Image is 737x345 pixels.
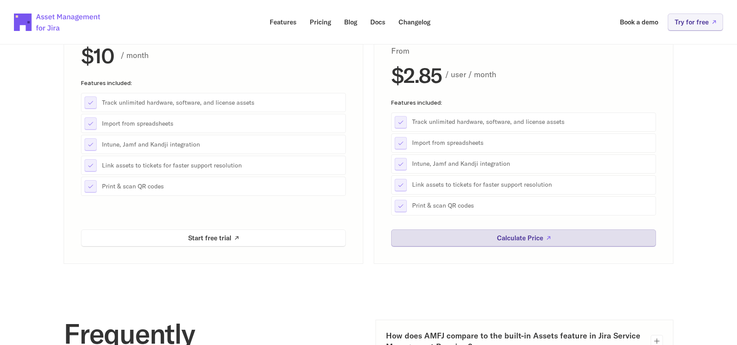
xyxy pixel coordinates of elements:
a: Changelog [392,14,436,31]
p: Track unlimited hardware, software, and license assets [102,98,342,107]
p: Link assets to tickets for faster support resolution [412,181,652,189]
p: Print & scan QR codes [102,182,342,191]
p: Intune, Jamf and Kandji integration [412,160,652,168]
p: / user / month [445,68,656,81]
p: Import from spreadsheets [412,139,652,147]
p: / month [121,49,346,61]
p: Print & scan QR codes [412,202,652,210]
a: Book a demo [614,14,664,31]
p: Calculate Price [497,235,543,241]
p: Try for free [675,19,709,25]
p: Docs [370,19,385,25]
p: Import from spreadsheets [102,119,342,128]
p: Intune, Jamf and Kandji integration [102,140,342,149]
a: Pricing [304,14,337,31]
p: Track unlimited hardware, software, and license assets [412,118,652,126]
p: Start free trial [188,235,231,241]
p: Blog [344,19,357,25]
a: Docs [364,14,392,31]
p: Features included: [391,99,656,105]
a: Features [264,14,303,31]
h2: $2.85 [391,64,442,85]
p: Features included: [81,80,346,86]
h2: $10 [81,45,114,66]
a: Try for free [668,14,723,31]
a: Start free trial [81,229,346,246]
p: Book a demo [620,19,658,25]
p: Features [270,19,297,25]
a: Calculate Price [391,229,656,246]
p: From [391,45,431,58]
a: Blog [338,14,363,31]
p: Changelog [399,19,430,25]
p: Pricing [310,19,331,25]
p: Link assets to tickets for faster support resolution [102,161,342,170]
